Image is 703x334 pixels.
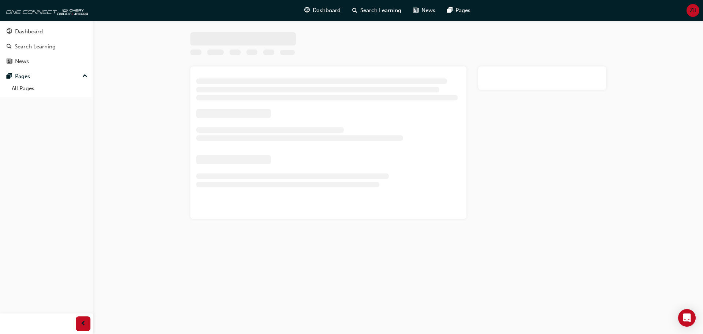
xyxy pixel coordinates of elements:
[280,50,295,56] span: Learning resource code
[352,6,357,15] span: search-icon
[82,71,88,81] span: up-icon
[447,6,453,15] span: pages-icon
[687,4,699,17] button: ZK
[407,3,441,18] a: news-iconNews
[4,3,88,18] img: oneconnect
[3,55,90,68] a: News
[3,40,90,54] a: Search Learning
[3,25,90,38] a: Dashboard
[304,6,310,15] span: guage-icon
[7,29,12,35] span: guage-icon
[7,44,12,50] span: search-icon
[346,3,407,18] a: search-iconSearch Learning
[455,6,470,15] span: Pages
[421,6,435,15] span: News
[15,27,43,36] div: Dashboard
[298,3,346,18] a: guage-iconDashboard
[3,70,90,83] button: Pages
[690,6,696,15] span: ZK
[678,309,696,327] div: Open Intercom Messenger
[9,83,90,94] a: All Pages
[15,43,56,51] div: Search Learning
[7,58,12,65] span: news-icon
[15,72,30,81] div: Pages
[441,3,476,18] a: pages-iconPages
[15,57,29,66] div: News
[413,6,419,15] span: news-icon
[360,6,401,15] span: Search Learning
[313,6,341,15] span: Dashboard
[81,319,86,329] span: prev-icon
[3,23,90,70] button: DashboardSearch LearningNews
[7,73,12,80] span: pages-icon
